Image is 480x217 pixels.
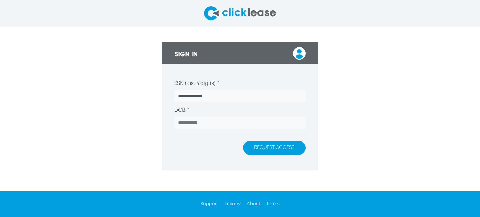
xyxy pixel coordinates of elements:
button: REQUEST ACCESS [243,141,306,155]
label: SSN (last 4 digits): * [174,80,219,87]
h3: SIGN IN [174,51,198,58]
img: clicklease logo [204,6,276,20]
a: Terms [267,202,279,206]
img: login user [293,47,306,60]
a: Support [201,202,218,206]
a: Privacy [225,202,241,206]
label: DOB: * [174,107,189,114]
a: About [247,202,260,206]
